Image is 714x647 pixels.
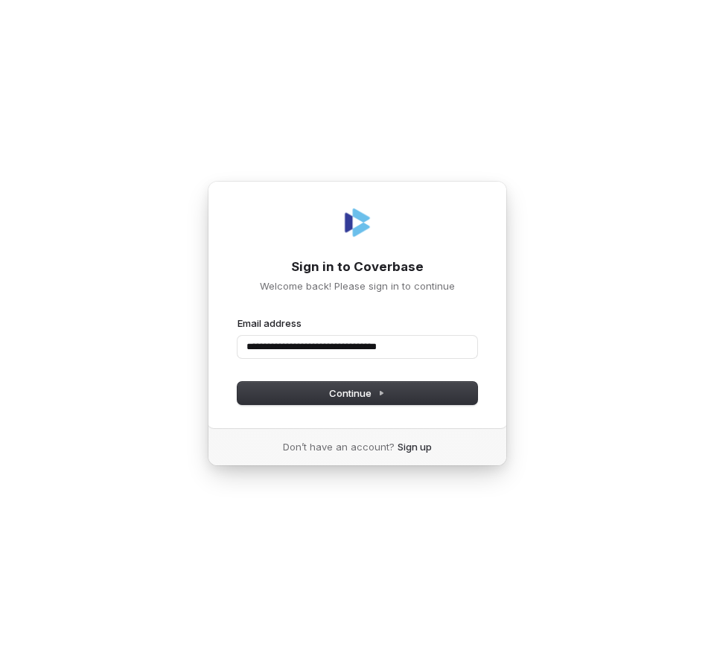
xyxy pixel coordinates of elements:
[283,440,395,453] span: Don’t have an account?
[329,386,385,400] span: Continue
[238,279,477,293] p: Welcome back! Please sign in to continue
[238,258,477,276] h1: Sign in to Coverbase
[398,440,432,453] a: Sign up
[340,205,375,240] img: Coverbase
[238,316,302,330] label: Email address
[238,382,477,404] button: Continue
